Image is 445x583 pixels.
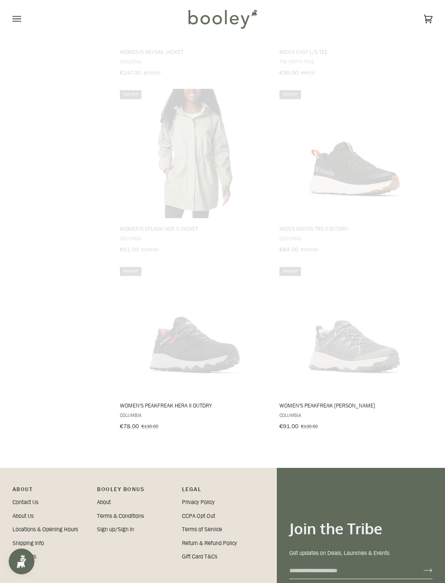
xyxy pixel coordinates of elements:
span: Women's Peakfreak Hera II OutDry [120,401,270,409]
a: Terms of Service [182,525,222,533]
span: €78.00 [120,422,139,430]
a: Locations & Opening Hours [13,525,78,533]
a: Sign up/Sign in [97,525,134,533]
a: About [97,498,111,506]
button: Join [410,564,432,577]
a: Gift Cards [13,552,36,561]
a: Privacy Policy [182,498,215,506]
a: Shipping Info [13,539,44,547]
a: Contact Us [13,498,38,506]
p: Get updates on Deals, Launches & Events [289,549,432,558]
span: €130.00 [141,423,158,430]
input: your-email@example.com [289,563,410,579]
h3: Join the Tribe [289,519,432,538]
span: €130.00 [301,423,318,430]
a: Gift Card T&Cs [182,552,217,561]
a: CCPA Opt Out [182,512,215,520]
span: Women's Peakfreak [PERSON_NAME] [279,401,430,409]
a: About Us [13,512,34,520]
span: Columbia [120,411,270,419]
p: Pipeline_Footer Sub [182,485,260,498]
p: Pipeline_Footer Main [13,485,90,498]
img: Booley [185,6,260,31]
iframe: Button to open loyalty program pop-up [9,549,34,574]
a: Terms & Conditions [97,512,144,520]
span: €91.00 [279,422,298,430]
span: Columbia [279,411,430,419]
a: Return & Refund Policy [182,539,237,547]
p: Booley Bonus [97,485,175,498]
